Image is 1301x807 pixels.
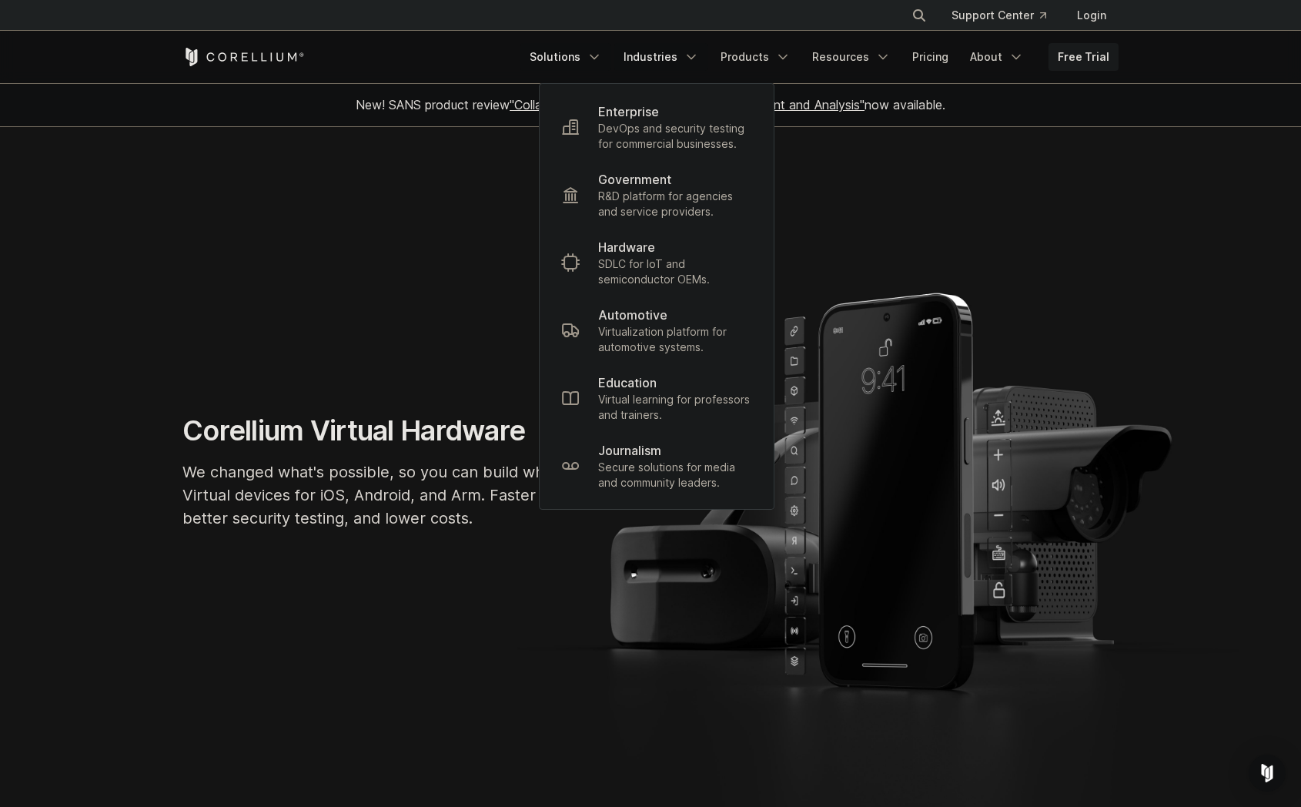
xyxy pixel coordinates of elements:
div: Navigation Menu [520,43,1119,71]
p: Education [598,373,657,392]
h1: Corellium Virtual Hardware [182,414,644,448]
span: New! SANS product review now available. [356,97,945,112]
p: R&D platform for agencies and service providers. [598,189,752,219]
a: Industries [614,43,708,71]
p: SDLC for IoT and semiconductor OEMs. [598,256,752,287]
p: Journalism [598,441,661,460]
p: Virtualization platform for automotive systems. [598,324,752,355]
a: Pricing [903,43,958,71]
a: Education Virtual learning for professors and trainers. [549,364,764,432]
a: Products [711,43,800,71]
a: About [961,43,1033,71]
a: Free Trial [1048,43,1119,71]
a: Government R&D platform for agencies and service providers. [549,161,764,229]
a: Solutions [520,43,611,71]
a: Support Center [939,2,1059,29]
p: We changed what's possible, so you can build what's next. Virtual devices for iOS, Android, and A... [182,460,644,530]
div: Open Intercom Messenger [1249,755,1286,792]
p: Hardware [598,238,655,256]
a: Login [1065,2,1119,29]
p: Government [598,170,671,189]
button: Search [905,2,933,29]
a: Journalism Secure solutions for media and community leaders. [549,432,764,500]
a: Resources [803,43,900,71]
a: Automotive Virtualization platform for automotive systems. [549,296,764,364]
a: "Collaborative Mobile App Security Development and Analysis" [510,97,865,112]
p: Automotive [598,306,667,324]
p: Enterprise [598,102,659,121]
p: DevOps and security testing for commercial businesses. [598,121,752,152]
div: Navigation Menu [893,2,1119,29]
a: Hardware SDLC for IoT and semiconductor OEMs. [549,229,764,296]
a: Enterprise DevOps and security testing for commercial businesses. [549,93,764,161]
p: Secure solutions for media and community leaders. [598,460,752,491]
a: Corellium Home [182,48,305,66]
p: Virtual learning for professors and trainers. [598,392,752,423]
